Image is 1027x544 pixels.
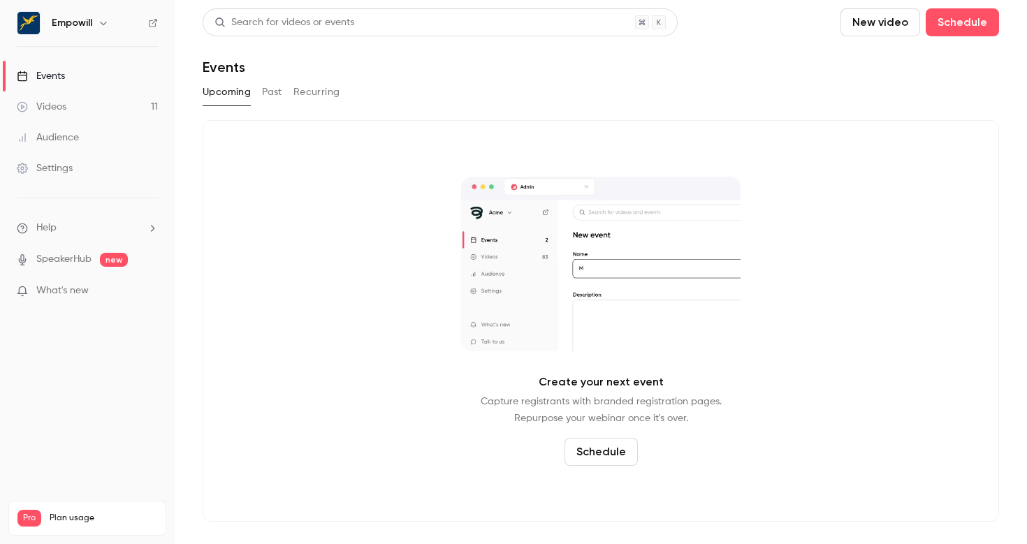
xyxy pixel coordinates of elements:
[17,12,40,34] img: Empowill
[840,8,920,36] button: New video
[203,81,251,103] button: Upcoming
[203,59,245,75] h1: Events
[36,284,89,298] span: What's new
[36,252,92,267] a: SpeakerHub
[17,100,66,114] div: Videos
[36,221,57,235] span: Help
[926,8,999,36] button: Schedule
[565,438,638,466] button: Schedule
[17,131,79,145] div: Audience
[52,16,92,30] h6: Empowill
[214,15,354,30] div: Search for videos or events
[262,81,282,103] button: Past
[17,69,65,83] div: Events
[17,510,41,527] span: Pro
[481,393,722,427] p: Capture registrants with branded registration pages. Repurpose your webinar once it's over.
[17,221,158,235] li: help-dropdown-opener
[50,513,157,524] span: Plan usage
[17,161,73,175] div: Settings
[141,285,158,297] iframe: Noticeable Trigger
[100,253,128,267] span: new
[539,374,664,390] p: Create your next event
[293,81,340,103] button: Recurring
